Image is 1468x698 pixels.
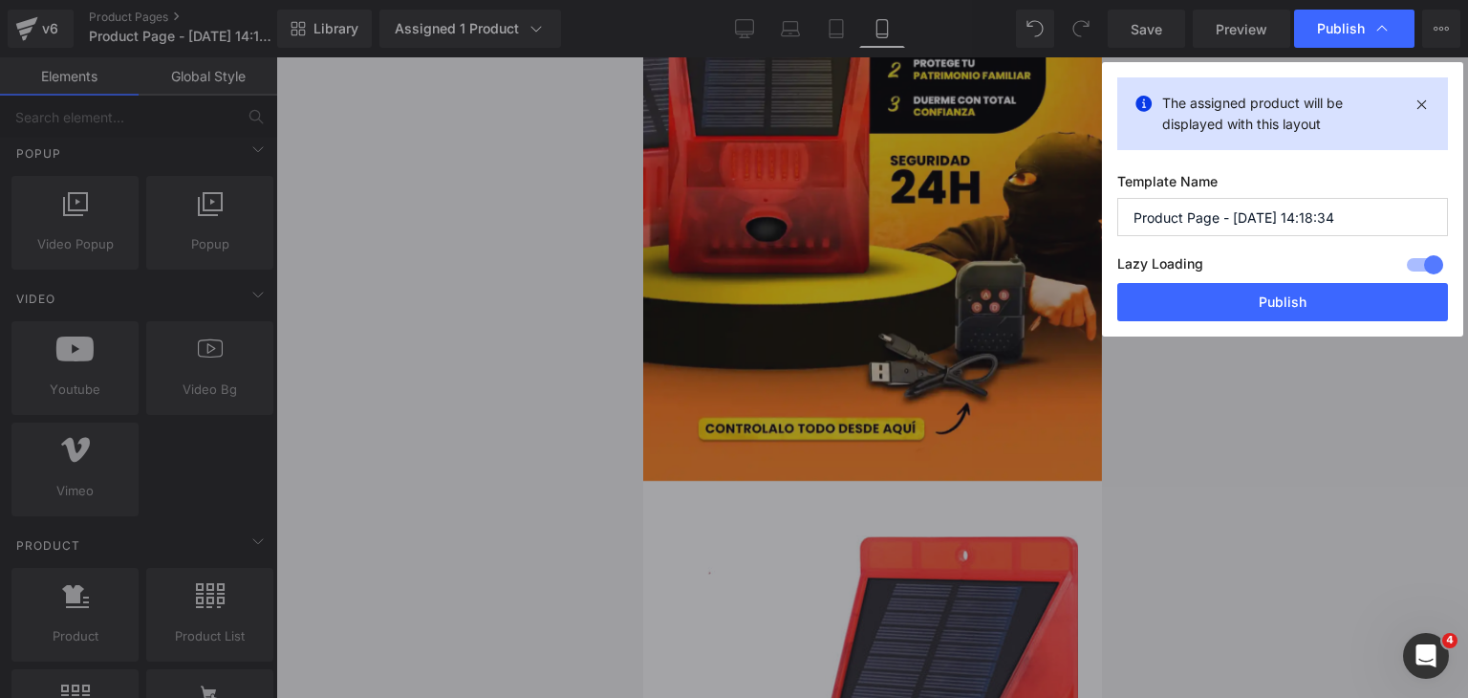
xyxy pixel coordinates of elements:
label: Lazy Loading [1117,251,1203,283]
label: Template Name [1117,173,1448,198]
span: Publish [1317,20,1365,37]
p: The assigned product will be displayed with this layout [1162,93,1403,135]
span: 4 [1442,633,1457,648]
button: Publish [1117,283,1448,321]
iframe: Intercom live chat [1403,633,1449,679]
